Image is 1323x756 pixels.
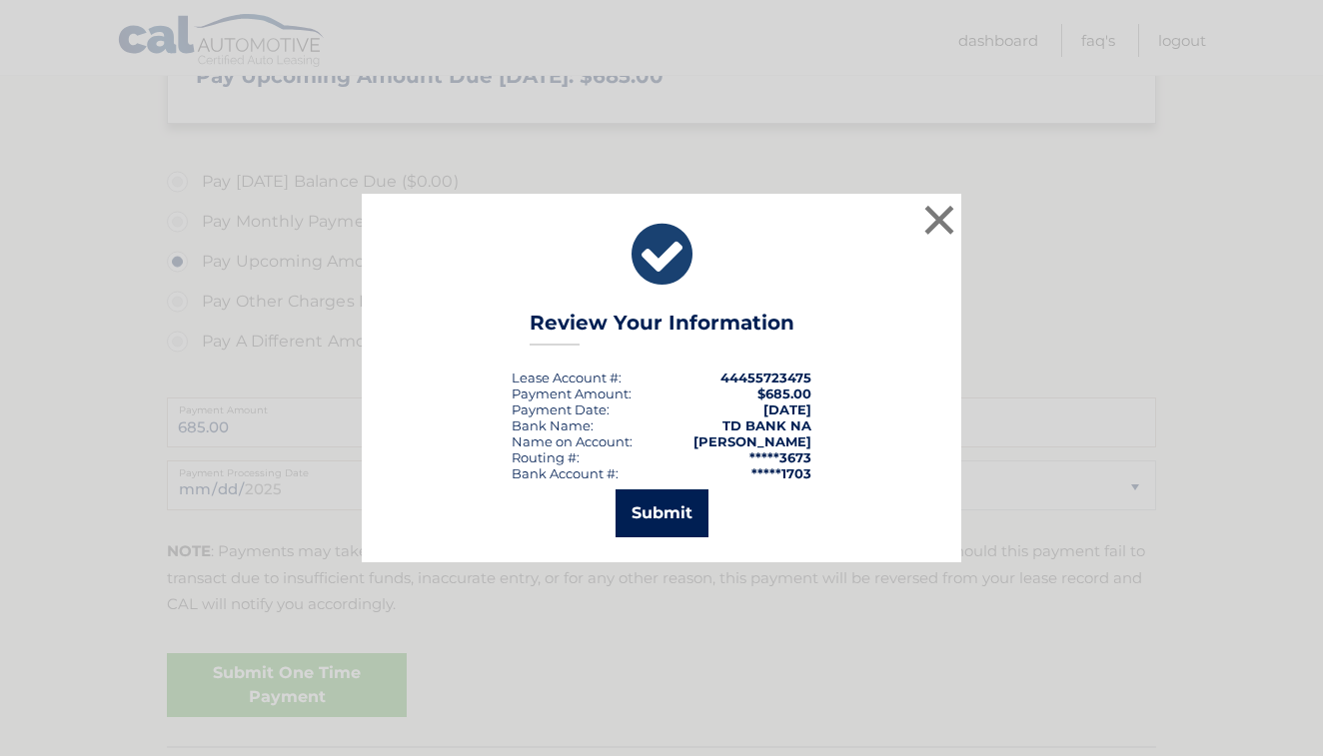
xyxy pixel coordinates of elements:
[616,489,708,537] button: Submit
[512,449,580,465] div: Routing #:
[693,433,811,449] strong: [PERSON_NAME]
[530,311,794,346] h3: Review Your Information
[512,433,633,449] div: Name on Account:
[512,370,622,385] div: Lease Account #:
[757,385,811,401] span: $685.00
[722,417,811,433] strong: TD BANK NA
[763,401,811,417] span: [DATE]
[512,401,607,417] span: Payment Date
[512,385,632,401] div: Payment Amount:
[720,370,811,385] strong: 44455723475
[919,200,959,240] button: ×
[512,417,594,433] div: Bank Name:
[512,465,619,481] div: Bank Account #:
[512,401,610,417] div: :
